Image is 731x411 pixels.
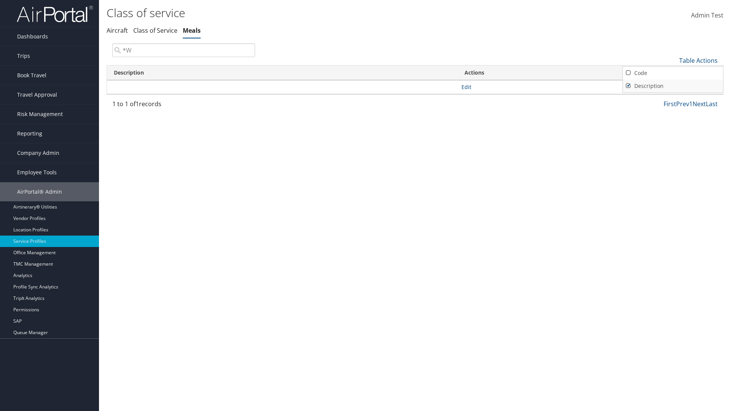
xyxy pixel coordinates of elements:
[17,66,46,85] span: Book Travel
[17,182,62,201] span: AirPortal® Admin
[17,5,93,23] img: airportal-logo.png
[17,105,63,124] span: Risk Management
[17,27,48,46] span: Dashboards
[17,143,59,162] span: Company Admin
[623,80,723,92] a: Description
[17,85,57,104] span: Travel Approval
[17,163,57,182] span: Employee Tools
[17,124,42,143] span: Reporting
[623,67,723,80] a: Code
[17,46,30,65] span: Trips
